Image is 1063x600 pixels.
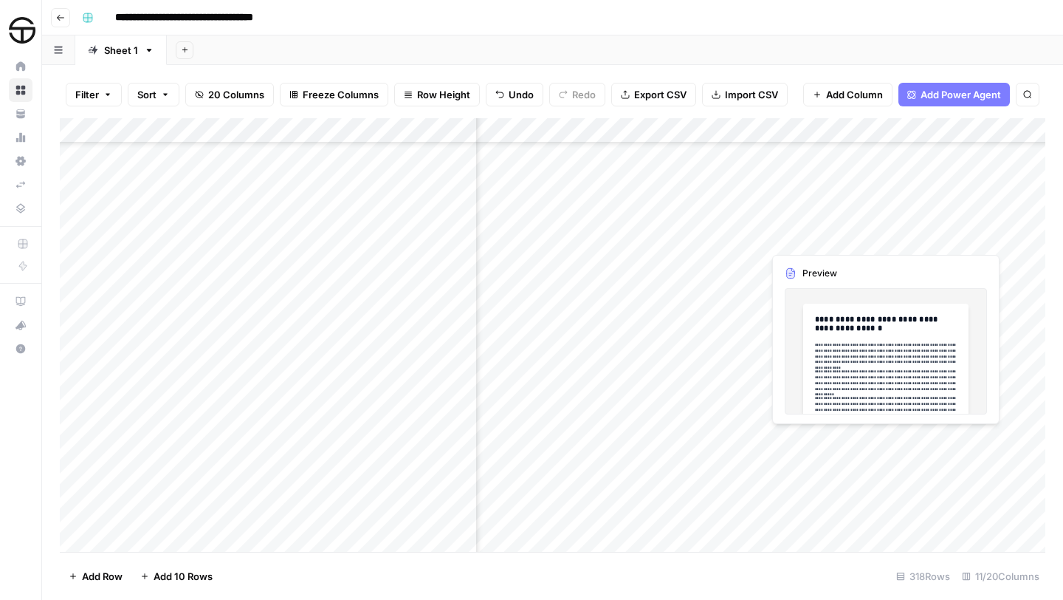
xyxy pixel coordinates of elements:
[9,126,32,149] a: Usage
[75,87,99,102] span: Filter
[208,87,264,102] span: 20 Columns
[9,78,32,102] a: Browse
[9,197,32,220] a: Data Library
[9,337,32,361] button: Help + Support
[956,565,1045,588] div: 11/20 Columns
[9,55,32,78] a: Home
[131,565,221,588] button: Add 10 Rows
[572,87,596,102] span: Redo
[826,87,883,102] span: Add Column
[394,83,480,106] button: Row Height
[185,83,274,106] button: 20 Columns
[921,87,1001,102] span: Add Power Agent
[9,102,32,126] a: Your Data
[82,569,123,584] span: Add Row
[890,565,956,588] div: 318 Rows
[486,83,543,106] button: Undo
[280,83,388,106] button: Freeze Columns
[417,87,470,102] span: Row Height
[803,83,892,106] button: Add Column
[10,314,32,336] div: What's new?
[128,83,179,106] button: Sort
[9,313,32,337] button: What's new?
[9,290,32,313] a: AirOps Academy
[303,87,379,102] span: Freeze Columns
[634,87,687,102] span: Export CSV
[702,83,788,106] button: Import CSV
[509,87,534,102] span: Undo
[154,569,213,584] span: Add 10 Rows
[9,12,32,49] button: Workspace: SimpleTire
[9,17,35,44] img: SimpleTire Logo
[725,87,778,102] span: Import CSV
[104,43,138,58] div: Sheet 1
[9,173,32,197] a: Syncs
[9,149,32,173] a: Settings
[60,565,131,588] button: Add Row
[549,83,605,106] button: Redo
[75,35,167,65] a: Sheet 1
[137,87,156,102] span: Sort
[898,83,1010,106] button: Add Power Agent
[611,83,696,106] button: Export CSV
[66,83,122,106] button: Filter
